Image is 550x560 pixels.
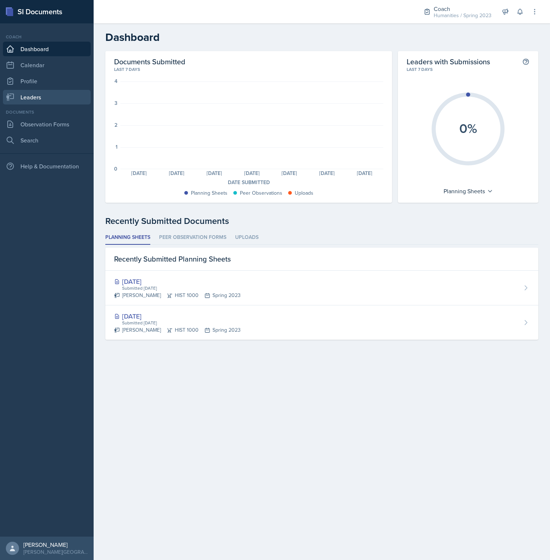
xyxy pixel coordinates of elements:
[240,189,282,197] div: Peer Observations
[105,214,538,228] div: Recently Submitted Documents
[3,109,91,115] div: Documents
[116,144,117,149] div: 1
[407,57,490,66] h2: Leaders with Submissions
[3,159,91,174] div: Help & Documentation
[120,171,158,176] div: [DATE]
[114,179,383,186] div: Date Submitted
[3,133,91,148] a: Search
[114,292,241,299] div: [PERSON_NAME] HIST 1000 Spring 2023
[105,248,538,271] div: Recently Submitted Planning Sheets
[114,277,241,286] div: [DATE]
[459,119,477,138] text: 0%
[114,79,117,84] div: 4
[114,100,117,106] div: 3
[195,171,233,176] div: [DATE]
[114,57,383,66] h2: Documents Submitted
[158,171,196,176] div: [DATE]
[235,231,259,245] li: Uploads
[3,117,91,132] a: Observation Forms
[105,31,538,44] h2: Dashboard
[191,189,227,197] div: Planning Sheets
[3,90,91,104] a: Leaders
[159,231,226,245] li: Peer Observation Forms
[105,231,150,245] li: Planning Sheets
[114,66,383,73] div: Last 7 days
[3,42,91,56] a: Dashboard
[407,66,530,73] div: Last 7 days
[114,122,117,127] div: 2
[271,171,308,176] div: [DATE]
[440,185,497,197] div: Planning Sheets
[105,305,538,340] a: [DATE] Submitted [DATE] [PERSON_NAME]HIST 1000Spring 2023
[114,166,117,171] div: 0
[3,34,91,40] div: Coach
[121,285,241,292] div: Submitted [DATE]
[346,171,383,176] div: [DATE]
[114,326,241,334] div: [PERSON_NAME] HIST 1000 Spring 2023
[434,12,491,19] div: Humanities / Spring 2023
[121,320,241,326] div: Submitted [DATE]
[233,171,271,176] div: [DATE]
[295,189,313,197] div: Uploads
[23,548,88,556] div: [PERSON_NAME][GEOGRAPHIC_DATA]
[3,58,91,72] a: Calendar
[105,271,538,305] a: [DATE] Submitted [DATE] [PERSON_NAME]HIST 1000Spring 2023
[3,74,91,88] a: Profile
[434,4,491,13] div: Coach
[23,541,88,548] div: [PERSON_NAME]
[114,311,241,321] div: [DATE]
[308,171,346,176] div: [DATE]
